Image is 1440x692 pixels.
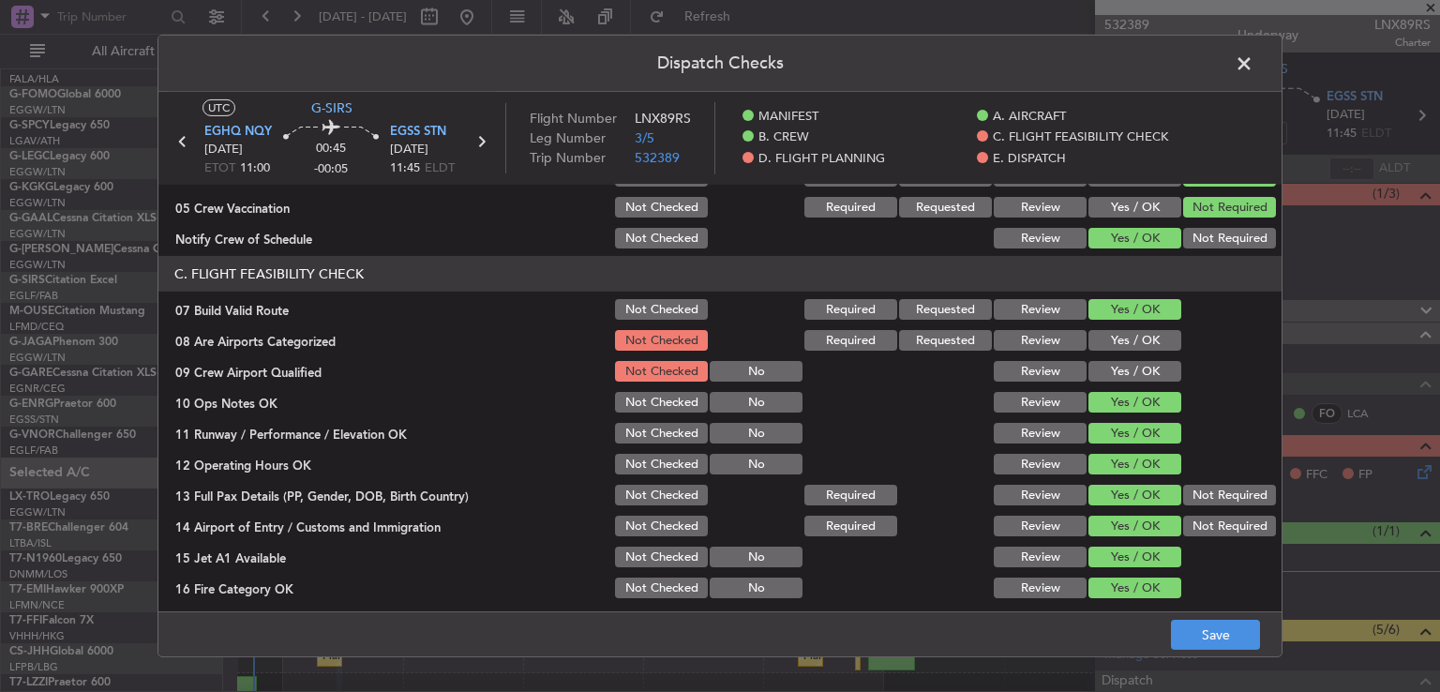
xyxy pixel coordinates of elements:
button: Yes / OK [1088,516,1181,536]
button: Yes / OK [1088,197,1181,218]
button: Not Required [1183,197,1276,218]
button: Yes / OK [1088,578,1181,598]
button: Not Required [1183,516,1276,536]
button: Yes / OK [1088,454,1181,474]
button: Yes / OK [1088,485,1181,505]
button: Yes / OK [1088,299,1181,320]
button: Yes / OK [1088,392,1181,413]
button: Not Required [1183,485,1276,505]
button: Not Required [1183,228,1276,248]
button: Yes / OK [1088,330,1181,351]
span: C. FLIGHT FEASIBILITY CHECK [993,128,1168,147]
button: Yes / OK [1088,423,1181,444]
button: Yes / OK [1088,361,1181,382]
button: Yes / OK [1088,228,1181,248]
header: Dispatch Checks [158,36,1282,92]
button: Save [1171,620,1260,650]
button: Yes / OK [1088,547,1181,567]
